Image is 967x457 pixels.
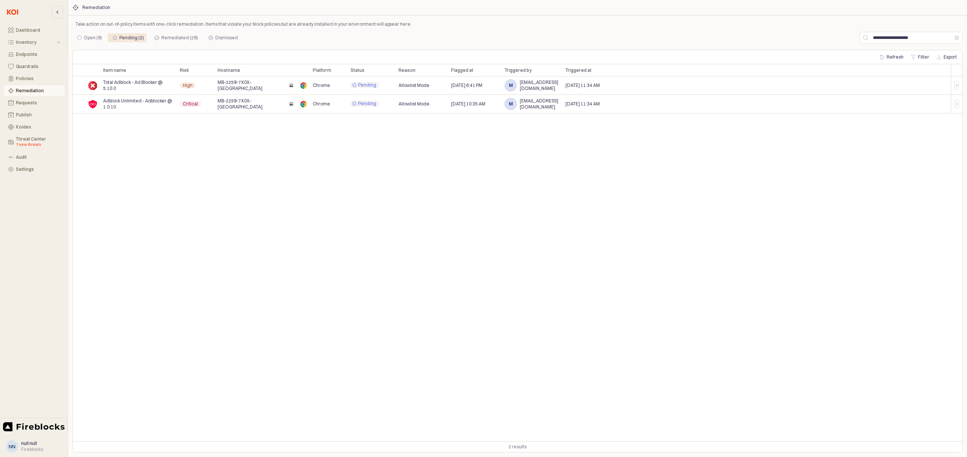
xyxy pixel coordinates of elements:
span: Critical [183,101,198,107]
button: Remediation [4,85,65,96]
span: Pending [358,82,376,88]
div: nn [9,443,15,450]
div: Publish [16,112,60,118]
span: Pending [358,101,376,107]
span: [DATE] 11:34 AM [565,82,600,88]
span: [DATE] 11:34 AM [565,101,600,107]
button: Audit [4,152,65,163]
span: Chrome [313,101,330,107]
button: Inventory [4,37,65,48]
span: [DATE] 6:41 PM [451,82,482,88]
span: [EMAIL_ADDRESS][DOMAIN_NAME] [520,98,559,110]
div: Endpoints [16,52,60,57]
div: Koidex [16,124,60,130]
p: Take action on out-of-policy items with one-click remediation. Items that violate your block poli... [76,21,959,28]
div: Remediation [82,5,110,10]
div: Pending (2) [119,33,144,42]
span: [DATE] 10:35 AM [451,101,485,107]
span: Reason [399,67,416,73]
span: Chrome [313,82,330,88]
div: 2 results [508,443,527,451]
span: Item name [103,67,126,73]
button: Threat Center [4,134,65,150]
span: [EMAIL_ADDRESS][DOMAIN_NAME] [520,79,559,91]
div: Remediated (29) [150,33,202,42]
span: Platform [313,67,331,73]
span: Hostname [218,67,240,73]
button: nn [6,440,18,452]
button: Settings [4,164,65,175]
div: Pending (2) [108,33,148,42]
span: null null [21,440,37,446]
button: Requests [4,98,65,108]
div: Guardrails [16,64,60,69]
button: Endpoints [4,49,65,60]
div: 7 new threats [16,142,60,148]
button: Filter [908,53,932,62]
button: Publish [4,110,65,120]
span: Triggered at [565,67,592,73]
span: Allowlist Mode [399,82,429,88]
button: Clear [955,36,959,40]
button: Dashboard [4,25,65,36]
button: Refresh [877,53,907,62]
span: Triggered by [505,67,531,73]
button: Policies [4,73,65,84]
button: Guardrails [4,61,65,72]
div: Open (9) [73,33,107,42]
span: MB-2259-7X0X-[GEOGRAPHIC_DATA] [218,79,285,91]
span: m [505,98,516,110]
span: Status [351,67,365,73]
div: Open (9) [84,33,102,42]
span: High [183,82,193,88]
div: Requests [16,100,60,105]
span: Total Adblock - Ad Blocker @ 5.10.0 [103,79,174,91]
div: Dashboard [16,28,60,33]
div: Remediated (29) [161,33,198,42]
div: Dismissed [204,33,243,42]
div: Threat Center [16,136,60,148]
div: Inventory [16,40,56,45]
div: Dismissed [215,33,238,42]
span: Allowlist Mode [399,101,429,107]
div: Policies [16,76,60,81]
div: Fireblocks [21,446,43,452]
span: MB-2259-7X0X-[GEOGRAPHIC_DATA] [218,98,285,110]
div: Remediation [16,88,60,93]
div: Audit [16,155,60,160]
div: Table toolbar [73,441,962,452]
span: Flagged at [451,67,473,73]
button: Koidex [4,122,65,132]
button: Export [934,53,960,62]
span: m [505,80,516,91]
div: Settings [16,167,60,172]
span: Risk [180,67,189,73]
span: Adblock Unlimited - Adblocker @ 1.0.10 [103,98,174,110]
